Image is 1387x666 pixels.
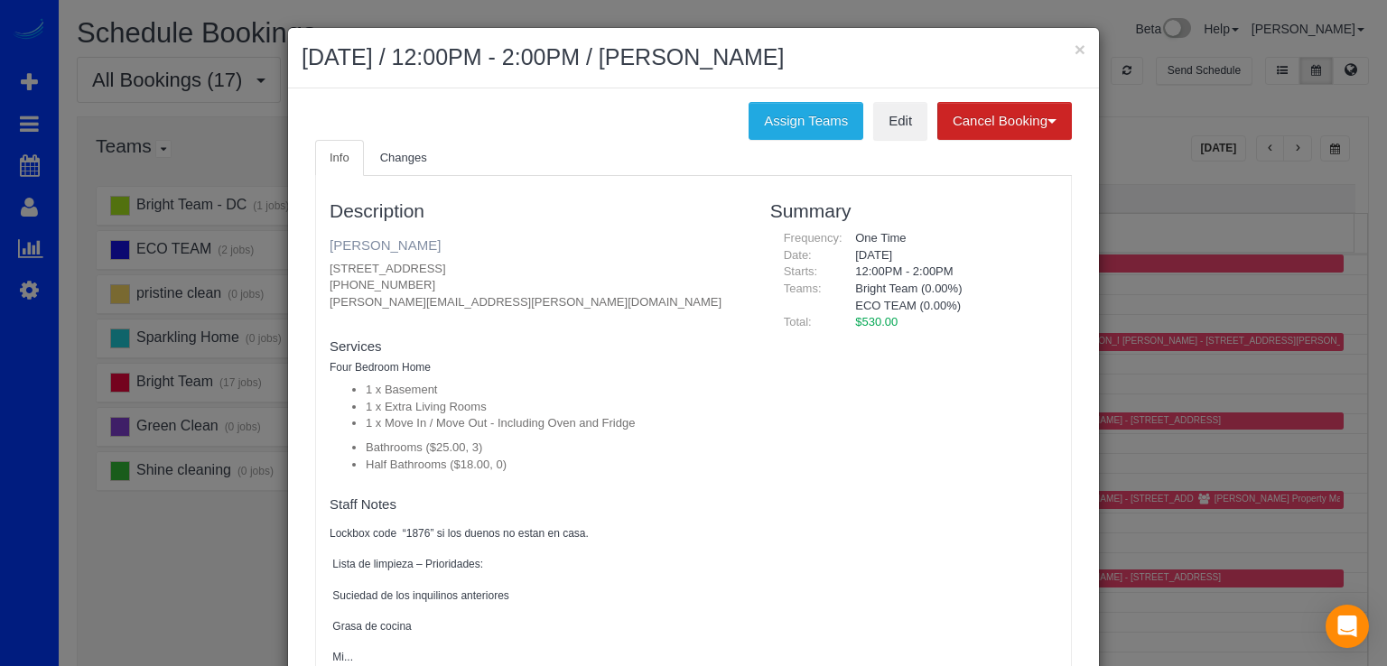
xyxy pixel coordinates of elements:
[784,315,812,328] span: Total:
[330,261,743,311] p: [STREET_ADDRESS] [PHONE_NUMBER] [PERSON_NAME][EMAIL_ADDRESS][PERSON_NAME][DOMAIN_NAME]
[330,497,743,513] h4: Staff Notes
[784,248,812,262] span: Date:
[366,399,743,416] li: 1 x Extra Living Rooms
[842,264,1057,281] div: 12:00PM - 2:00PM
[937,102,1072,140] button: Cancel Booking
[330,526,743,665] pre: Lockbox code “1876” si los duenos no estan en casa. Lista de limpieza – Prioridades: Suciedad de ...
[330,151,349,164] span: Info
[380,151,427,164] span: Changes
[855,315,898,328] span: $530.00
[749,102,863,140] button: Assign Teams
[330,362,743,374] h5: Four Bedroom Home
[366,140,442,177] a: Changes
[366,415,743,432] li: 1 x Move In / Move Out - Including Oven and Fridge
[330,237,441,253] a: [PERSON_NAME]
[366,439,743,457] li: Bathrooms ($25.00, 3)
[784,231,842,245] span: Frequency:
[330,339,743,355] h4: Services
[302,42,1085,74] h2: [DATE] / 12:00PM - 2:00PM / [PERSON_NAME]
[315,140,364,177] a: Info
[366,382,743,399] li: 1 x Basement
[770,200,1057,221] h3: Summary
[842,230,1057,247] div: One Time
[855,281,1044,298] li: Bright Team (0.00%)
[1326,605,1369,648] div: Open Intercom Messenger
[366,457,743,474] li: Half Bathrooms ($18.00, 0)
[855,298,1044,315] li: ECO TEAM (0.00%)
[330,200,743,221] h3: Description
[784,264,818,278] span: Starts:
[873,102,927,140] a: Edit
[784,282,822,295] span: Teams:
[842,247,1057,264] div: [DATE]
[1075,40,1085,59] button: ×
